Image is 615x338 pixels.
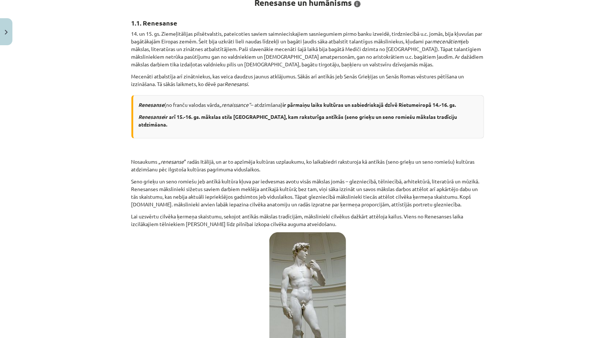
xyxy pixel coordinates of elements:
i: „renaissance” [220,101,251,108]
i: mecenātiem [433,38,462,44]
p: 14. un 15. gs. Ziemeļitālijas pilsētvalstis, pateicoties saviem saimnieciskajiem sasniegumiem pir... [131,30,484,68]
i: Renesanse [139,101,165,108]
p: Nosaukums „ ” radās Itālijā, un ar to apzīmēja kultūras uzplaukumu, ko laikabiedri raksturoja kā ... [131,158,484,173]
img: icon-close-lesson-0947bae3869378f0d4975bcd49f059093ad1ed9edebbc8119c70593378902aed.svg [5,30,8,35]
p: Mecenāti atbalstīja arī zinātniekus, kas veica daudzus jaunus atklājumus. Sākās arī antīkās jeb S... [131,73,484,88]
p: Seno grieķu un seno romiešu jeb antīkā kultūra kļuva par iedvesmas avotu visās mākslas jomās – gl... [131,178,484,208]
i: Renesansi [225,81,248,87]
p: (no franču valodas vārda – atdzimšana) [139,101,478,109]
b: ir arī 15.-16. gs. mākslas stils [GEOGRAPHIC_DATA], kam raksturīga antīkās (seno grieķu un seno r... [139,113,457,128]
b: ir pārmaiņu laiks kultūras un sabiedriskajā dzīvē Rietumeiropā 14.-16. gs. [283,101,456,108]
i: renesanse [161,158,184,165]
span: i [354,1,361,7]
strong: 1.1. Renesanse [131,19,178,27]
i: Renesanse [139,113,165,120]
p: Lai uzsvērtu cilvēka ķermeņa skaistumu, sekojot antīkās mākslas tradīcijām, mākslinieki cilvēkus ... [131,213,484,228]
